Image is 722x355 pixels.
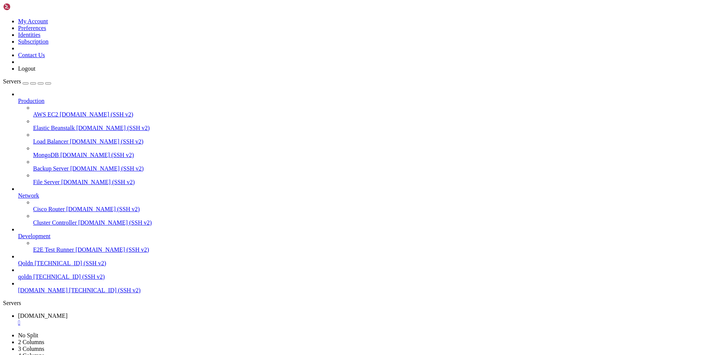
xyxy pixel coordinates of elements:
span: [DOMAIN_NAME] [18,313,68,319]
span: Load Balancer [33,138,68,145]
span: [DOMAIN_NAME] [18,287,68,293]
a: qoldn.xyz [18,313,719,326]
li: Backup Server [DOMAIN_NAME] (SSH v2) [33,159,719,172]
a: Servers [3,78,51,85]
span: Qoldn [18,260,33,266]
a: Development [18,233,719,240]
span: [DOMAIN_NAME] (SSH v2) [61,179,135,185]
span: Production [18,98,44,104]
li: [DOMAIN_NAME] [TECHNICAL_ID] (SSH v2) [18,280,719,294]
span: Servers [3,78,21,85]
span: MongoDB [33,152,59,158]
span: [DOMAIN_NAME] (SSH v2) [76,125,150,131]
li: Qoldn [TECHNICAL_ID] (SSH v2) [18,253,719,267]
li: E2E Test Runner [DOMAIN_NAME] (SSH v2) [33,240,719,253]
li: Network [18,186,719,226]
li: qoldn [TECHNICAL_ID] (SSH v2) [18,267,719,280]
span: [DOMAIN_NAME] (SSH v2) [60,111,133,118]
span: [DOMAIN_NAME] (SSH v2) [70,138,144,145]
a: Qoldn [TECHNICAL_ID] (SSH v2) [18,260,719,267]
span: [DOMAIN_NAME] (SSH v2) [60,152,134,158]
span: E2E Test Runner [33,246,74,253]
div: Servers [3,300,719,307]
a: Backup Server [DOMAIN_NAME] (SSH v2) [33,165,719,172]
a: Network [18,192,719,199]
li: Development [18,226,719,253]
a: AWS EC2 [DOMAIN_NAME] (SSH v2) [33,111,719,118]
li: File Server [DOMAIN_NAME] (SSH v2) [33,172,719,186]
a: Identities [18,32,41,38]
span: Backup Server [33,165,69,172]
a: File Server [DOMAIN_NAME] (SSH v2) [33,179,719,186]
a: 2 Columns [18,339,44,345]
span: Network [18,192,39,199]
span: Cisco Router [33,206,65,212]
li: AWS EC2 [DOMAIN_NAME] (SSH v2) [33,104,719,118]
img: Shellngn [3,3,46,11]
span: [TECHNICAL_ID] (SSH v2) [35,260,106,266]
a: Subscription [18,38,49,45]
li: MongoDB [DOMAIN_NAME] (SSH v2) [33,145,719,159]
li: Load Balancer [DOMAIN_NAME] (SSH v2) [33,131,719,145]
span: [DOMAIN_NAME] (SSH v2) [76,246,149,253]
a: E2E Test Runner [DOMAIN_NAME] (SSH v2) [33,246,719,253]
a: Load Balancer [DOMAIN_NAME] (SSH v2) [33,138,719,145]
span: [TECHNICAL_ID] (SSH v2) [69,287,141,293]
a: [DOMAIN_NAME] [TECHNICAL_ID] (SSH v2) [18,287,719,294]
a: Cisco Router [DOMAIN_NAME] (SSH v2) [33,206,719,213]
a: No Split [18,332,38,338]
li: Cisco Router [DOMAIN_NAME] (SSH v2) [33,199,719,213]
li: Production [18,91,719,186]
span: File Server [33,179,60,185]
a: Cluster Controller [DOMAIN_NAME] (SSH v2) [33,219,719,226]
span: Development [18,233,50,239]
span: [TECHNICAL_ID] (SSH v2) [33,273,105,280]
a: Production [18,98,719,104]
a: qoldn [TECHNICAL_ID] (SSH v2) [18,273,719,280]
span: AWS EC2 [33,111,58,118]
a:  [18,319,719,326]
a: Preferences [18,25,46,31]
a: 3 Columns [18,346,44,352]
li: Cluster Controller [DOMAIN_NAME] (SSH v2) [33,213,719,226]
span: [DOMAIN_NAME] (SSH v2) [70,165,144,172]
a: MongoDB [DOMAIN_NAME] (SSH v2) [33,152,719,159]
a: Logout [18,65,35,72]
span: Cluster Controller [33,219,77,226]
a: Contact Us [18,52,45,58]
span: Elastic Beanstalk [33,125,75,131]
span: [DOMAIN_NAME] (SSH v2) [66,206,140,212]
a: My Account [18,18,48,24]
a: Elastic Beanstalk [DOMAIN_NAME] (SSH v2) [33,125,719,131]
span: [DOMAIN_NAME] (SSH v2) [78,219,152,226]
span: qoldn [18,273,32,280]
li: Elastic Beanstalk [DOMAIN_NAME] (SSH v2) [33,118,719,131]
